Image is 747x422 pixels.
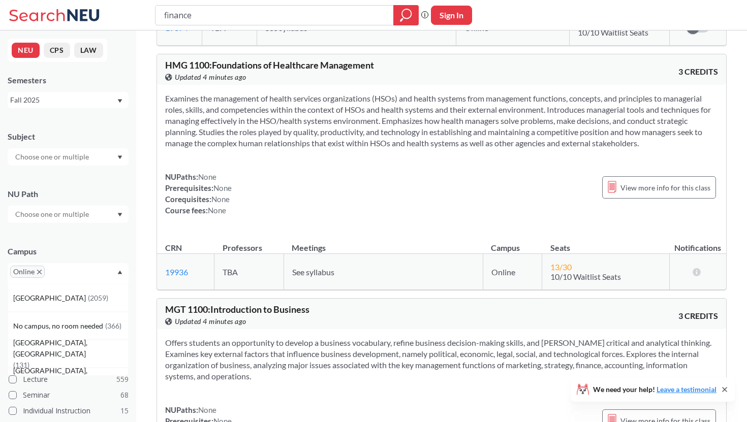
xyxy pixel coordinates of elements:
span: HMG 1100 : Foundations of Healthcare Management [165,59,374,71]
svg: Dropdown arrow [117,213,122,217]
span: MGT 1100 : Introduction to Business [165,304,309,315]
button: CPS [44,43,70,58]
button: NEU [12,43,40,58]
label: Lecture [9,373,129,386]
span: 559 [116,374,129,385]
span: 10/10 Waitlist Seats [578,27,648,37]
span: OnlineX to remove pill [10,266,45,278]
span: [GEOGRAPHIC_DATA], [GEOGRAPHIC_DATA] [13,365,128,387]
input: Class, professor, course number, "phrase" [163,7,386,24]
a: 19874 [165,23,188,33]
svg: magnifying glass [400,8,412,22]
svg: Dropdown arrow [117,155,122,159]
button: LAW [74,43,103,58]
th: Meetings [284,232,483,254]
span: Updated 4 minutes ago [175,316,246,327]
section: Examines the management of health services organizations (HSOs) and health systems from managemen... [165,93,718,149]
div: Dropdown arrow [8,148,129,166]
td: Online [483,254,542,290]
span: None [198,405,216,414]
svg: X to remove pill [37,270,42,274]
span: None [198,172,216,181]
span: 68 [120,389,129,401]
button: Sign In [431,6,472,25]
div: Dropdown arrow [8,206,129,223]
th: Seats [542,232,669,254]
span: 3 CREDITS [678,310,718,321]
th: Notifications [669,232,726,254]
div: Semesters [8,75,129,86]
span: No campus, no room needed [13,320,105,332]
a: 19936 [165,267,188,277]
div: NUPaths: Prerequisites: Corequisites: Course fees: [165,171,232,216]
svg: Dropdown arrow [117,99,122,103]
div: magnifying glass [393,5,419,25]
span: ( 131 ) [13,361,29,369]
span: 13 / 30 [550,262,572,272]
span: 10/10 Waitlist Seats [550,272,621,281]
div: Campus [8,246,129,257]
span: ( 366 ) [105,321,121,330]
div: NU Path [8,188,129,200]
label: Individual Instruction [9,404,129,417]
input: Choose one or multiple [10,208,96,220]
div: CRN [165,242,182,253]
a: Leave a testimonial [657,385,717,394]
span: None [208,206,226,215]
div: Fall 2025Dropdown arrow [8,92,129,108]
span: See syllabus [292,267,334,277]
span: View more info for this class [620,181,710,194]
td: TBA [214,254,284,290]
th: Campus [483,232,542,254]
div: OnlineX to remove pillDropdown arrow[GEOGRAPHIC_DATA](2059)No campus, no room needed(366)[GEOGRAP... [8,263,129,284]
section: Offers students an opportunity to develop a business vocabulary, refine business decision-making ... [165,337,718,382]
span: We need your help! [593,386,717,393]
svg: Dropdown arrow [117,270,122,274]
span: None [213,183,232,192]
span: [GEOGRAPHIC_DATA] [13,293,88,304]
span: ( 2059 ) [88,294,108,302]
span: None [211,194,230,204]
div: Subject [8,131,129,142]
span: Updated 4 minutes ago [175,72,246,83]
input: Choose one or multiple [10,151,96,163]
th: Professors [214,232,284,254]
span: 3 CREDITS [678,66,718,77]
div: Fall 2025 [10,94,116,106]
label: Seminar [9,388,129,402]
span: 15 [120,405,129,416]
span: [GEOGRAPHIC_DATA], [GEOGRAPHIC_DATA] [13,337,128,360]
